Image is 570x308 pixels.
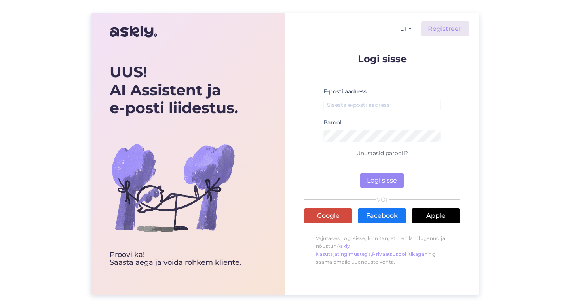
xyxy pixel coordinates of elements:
[304,230,460,270] p: Vajutades Logi sisse, kinnitan, et olen läbi lugenud ja nõustun , ning saama emaile uuenduste kohta.
[323,118,342,127] label: Parool
[110,124,236,251] img: bg-askly
[323,99,441,111] input: Sisesta e-posti aadress
[397,23,415,35] button: ET
[421,21,469,36] a: Registreeri
[110,63,241,117] div: UUS! AI Assistent ja e-posti liidestus.
[110,251,241,267] div: Proovi ka! Säästa aega ja võida rohkem kliente.
[304,54,460,64] p: Logi sisse
[376,197,389,202] span: VÕI
[372,251,424,257] a: Privaatsuspoliitikaga
[304,208,352,223] a: Google
[110,22,157,41] img: Askly
[358,208,406,223] a: Facebook
[356,150,408,157] a: Unustasid parooli?
[412,208,460,223] a: Apple
[316,243,371,257] a: Askly Kasutajatingimustega
[323,87,367,96] label: E-posti aadress
[360,173,404,188] button: Logi sisse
